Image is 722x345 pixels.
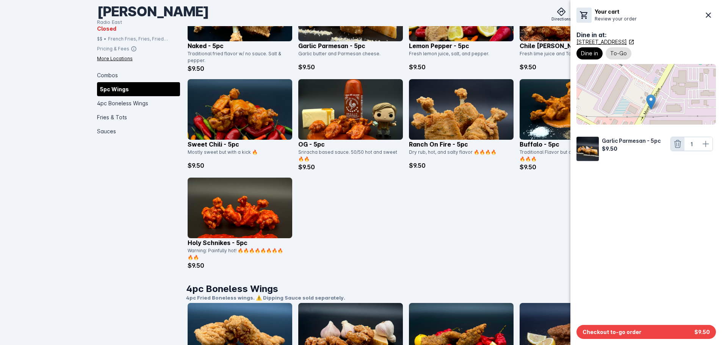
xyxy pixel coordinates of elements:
[581,49,598,58] span: Dine in
[602,137,662,145] div: Garlic Parmesan - 5pc
[583,328,641,336] span: Checkout to-go order
[602,145,662,153] div: $9.50
[576,137,599,161] img: Catalog Item
[576,46,716,61] mat-chip-listbox: Fulfillment
[595,8,637,16] h6: Your cart
[576,30,716,39] div: Dine in at:
[576,38,627,46] div: [STREET_ADDRESS]
[610,49,627,58] span: To-Go
[576,325,716,339] button: Checkout to-go order$9.50
[684,140,699,148] div: 1
[694,328,710,336] span: $9.50
[595,16,637,22] p: Review your order
[646,94,656,110] img: Marker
